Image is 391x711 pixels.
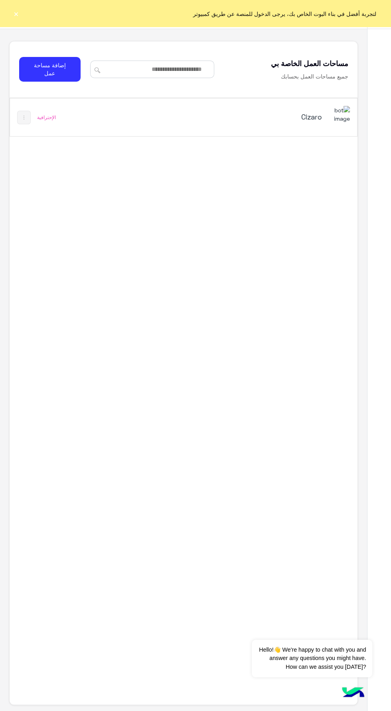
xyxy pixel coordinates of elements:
[12,10,20,18] button: ×
[328,106,350,123] img: 919860931428189
[193,10,376,18] span: لتجربة أفضل في بناء البوت الخاص بك، يرجى الدخول للمنصة عن طريق كمبيوتر
[280,72,348,80] h6: جميع مساحات العمل بحسابك
[202,112,322,121] h5: Cizaro
[271,59,348,68] h5: مساحات العمل الخاصة بي
[37,114,56,121] div: الإحترافية
[19,57,81,82] button: إضافة مساحة عمل
[339,679,367,707] img: hulul-logo.png
[252,640,372,677] span: Hello!👋 We're happy to chat with you and answer any questions you might have. How can we assist y...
